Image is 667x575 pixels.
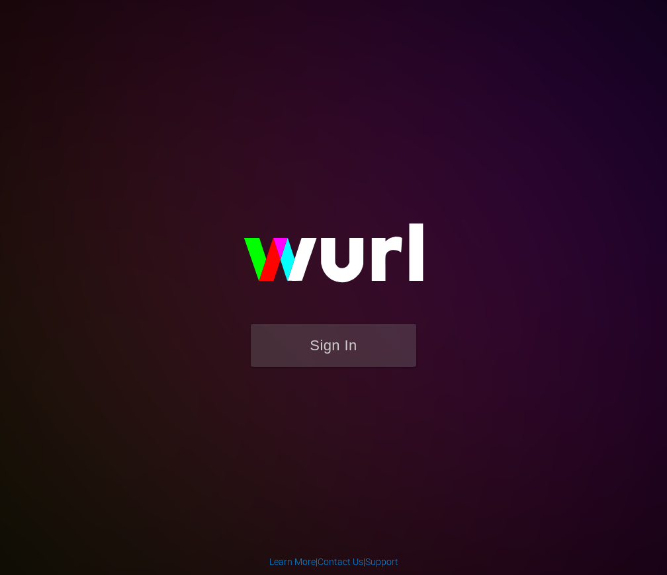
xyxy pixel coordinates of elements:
[201,195,466,323] img: wurl-logo-on-black-223613ac3d8ba8fe6dc639794a292ebdb59501304c7dfd60c99c58986ef67473.svg
[365,556,398,567] a: Support
[269,555,398,568] div: | |
[318,556,363,567] a: Contact Us
[269,556,316,567] a: Learn More
[251,324,416,367] button: Sign In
